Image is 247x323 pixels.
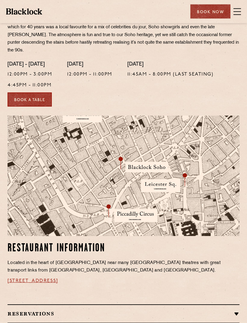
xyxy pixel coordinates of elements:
[8,243,147,255] h2: Restaurant information
[8,279,58,284] a: [STREET_ADDRESS]
[8,8,239,55] p: Housed in a former Soho brothel and the notorious “Le Reims” lap dancing club. Like much of 1950s...
[6,8,42,14] img: BL_Textured_Logo-footer-cropped.svg
[190,5,230,19] div: Book Now
[211,128,247,248] img: svg%3E
[67,62,112,68] h4: [DATE]
[8,62,52,68] h4: [DATE] - [DATE]
[67,71,112,79] p: 12:00pm - 11:00pm
[8,82,52,90] p: 4:45pm - 11:00pm
[127,71,214,79] p: 11:45am - 8:00pm (Last seating)
[8,93,52,107] a: Book a Table
[8,311,239,317] h2: Reservations
[127,62,214,68] h4: [DATE]
[8,71,52,79] p: 12:00pm - 3:00pm
[8,259,239,275] p: Located in the heart of [GEOGRAPHIC_DATA] near many [GEOGRAPHIC_DATA] theatres with great transpo...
